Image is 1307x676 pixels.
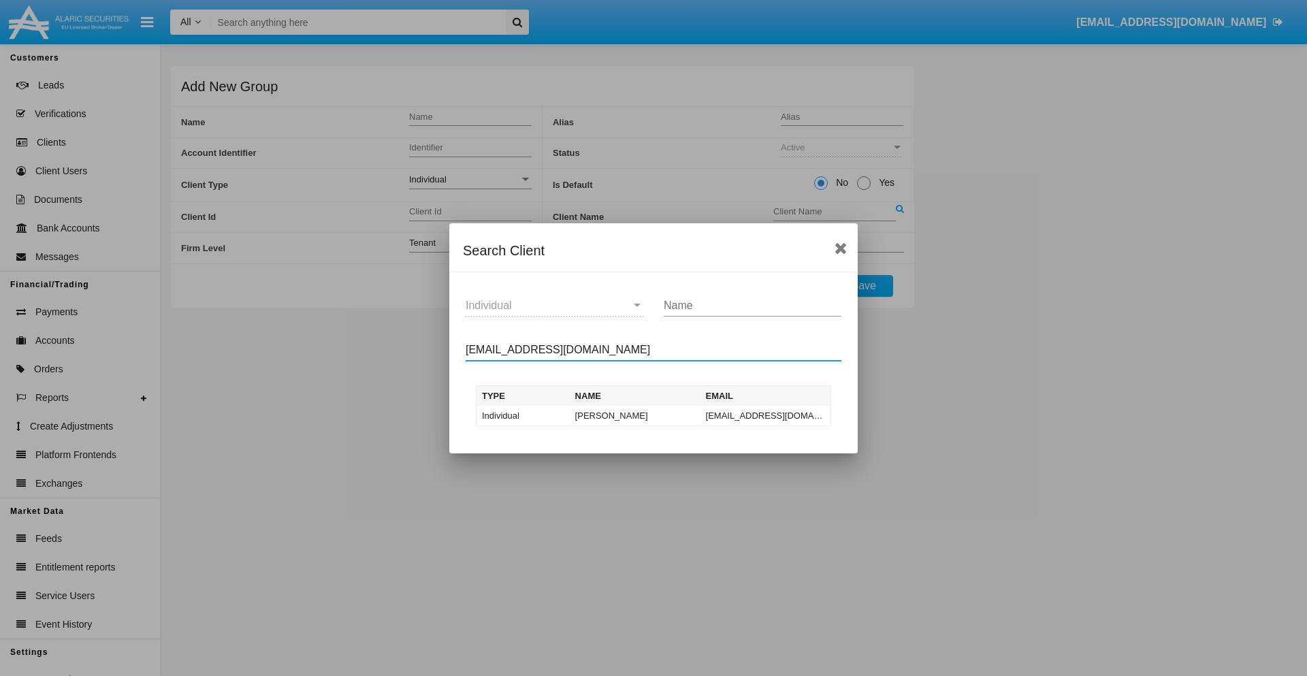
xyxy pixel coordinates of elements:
td: Individual [477,406,570,426]
div: Search Client [463,240,844,261]
th: Email [700,385,831,406]
td: [PERSON_NAME] [570,406,700,426]
th: Name [570,385,700,406]
span: Individual [466,300,512,311]
th: Type [477,385,570,406]
td: [EMAIL_ADDRESS][DOMAIN_NAME] [700,406,831,426]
